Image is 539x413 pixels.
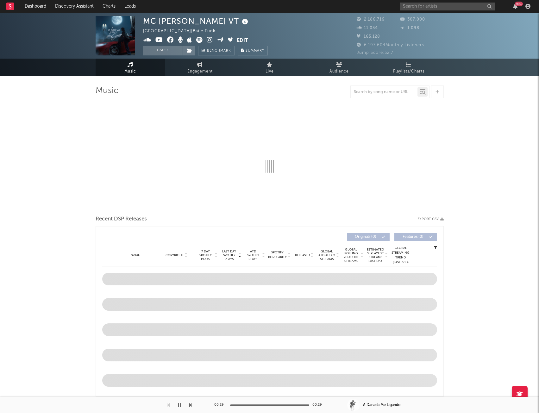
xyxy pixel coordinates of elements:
[214,401,227,409] div: 00:29
[143,28,223,35] div: [GEOGRAPHIC_DATA] | Baile Funk
[513,4,517,9] button: 99+
[357,17,385,22] span: 2.186.716
[295,253,310,257] span: Released
[166,253,184,257] span: Copyright
[400,26,419,30] span: 1.098
[143,16,250,26] div: MC [PERSON_NAME] VT
[329,68,349,75] span: Audience
[96,59,165,76] a: Music
[342,248,360,263] span: Global Rolling 7D Audio Streams
[363,402,400,408] div: A Danada Me Ligando
[187,68,213,75] span: Engagement
[351,235,380,239] span: Originals ( 0 )
[235,59,304,76] a: Live
[237,37,248,45] button: Edit
[515,2,523,6] div: 99 +
[312,401,325,409] div: 00:29
[357,43,424,47] span: 6.197.604 Monthly Listeners
[367,248,384,263] span: Estimated % Playlist Streams Last Day
[221,250,238,261] span: Last Day Spotify Plays
[347,233,390,241] button: Originals(0)
[96,215,147,223] span: Recent DSP Releases
[400,3,495,10] input: Search for artists
[268,250,287,260] span: Spotify Popularity
[165,59,235,76] a: Engagement
[357,26,378,30] span: 11.034
[357,51,393,55] span: Jump Score: 52.7
[197,250,214,261] span: 7 Day Spotify Plays
[400,17,425,22] span: 307.000
[266,68,274,75] span: Live
[304,59,374,76] a: Audience
[245,250,261,261] span: ATD Spotify Plays
[124,68,136,75] span: Music
[374,59,444,76] a: Playlists/Charts
[351,90,417,95] input: Search by song name or URL
[238,46,268,55] button: Summary
[207,47,231,55] span: Benchmark
[357,35,380,39] span: 165.128
[198,46,235,55] a: Benchmark
[398,235,428,239] span: Features ( 0 )
[391,246,410,265] div: Global Streaming Trend (Last 60D)
[417,217,444,221] button: Export CSV
[143,46,183,55] button: Track
[318,250,335,261] span: Global ATD Audio Streams
[393,68,424,75] span: Playlists/Charts
[246,49,264,53] span: Summary
[394,233,437,241] button: Features(0)
[115,253,156,257] div: Name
